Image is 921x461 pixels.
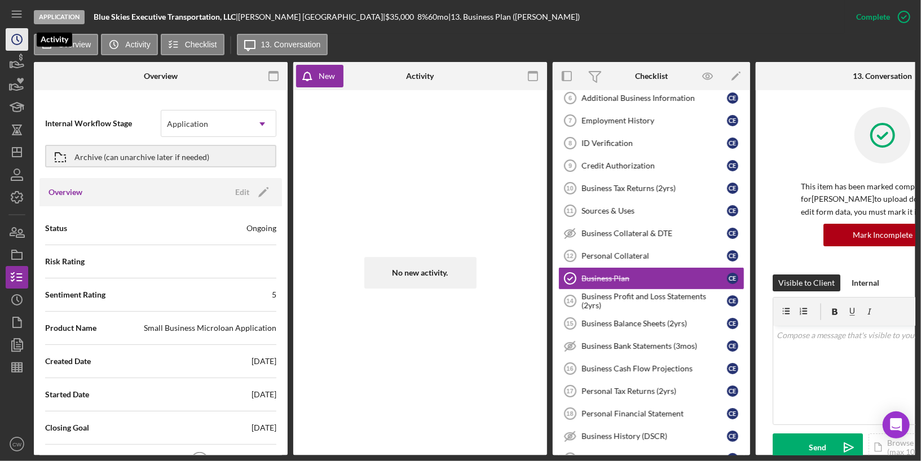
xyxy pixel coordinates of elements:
[45,118,161,129] span: Internal Workflow Stage
[161,34,224,55] button: Checklist
[558,290,744,312] a: 14Business Profit and Loss Statements (2yrs)CE
[272,289,276,300] div: 5
[261,40,321,49] label: 13. Conversation
[558,132,744,154] a: 8ID VerificationCE
[845,6,915,28] button: Complete
[34,34,98,55] button: Overview
[727,295,738,307] div: C E
[566,320,573,327] tspan: 15
[566,410,573,417] tspan: 18
[6,433,28,455] button: CW
[581,139,727,148] div: ID Verification
[558,335,744,357] a: Business Bank Statements (3mos)CE
[144,72,178,81] div: Overview
[252,422,276,433] div: [DATE]
[558,222,744,245] a: Business Collateral & DTECE
[45,256,85,267] span: Risk Rating
[558,87,744,109] a: 6Additional Business InformationCE
[566,388,573,394] tspan: 17
[558,312,744,335] a: 15Business Balance Sheets (2yrs)CE
[581,292,727,310] div: Business Profit and Loss Statements (2yrs)
[45,145,276,167] button: Archive (can unarchive later if needed)
[727,115,738,126] div: C E
[12,441,22,447] text: CW
[569,162,572,169] tspan: 9
[727,138,738,149] div: C E
[252,389,276,400] div: [DATE]
[94,12,236,21] b: Blue Skies Executive Transportation, LLC
[883,411,910,438] div: Open Intercom Messenger
[558,200,744,222] a: 11Sources & UsesCE
[581,161,727,170] div: Credit Authorization
[581,229,727,238] div: Business Collateral & DTE
[581,342,727,351] div: Business Bank Statements (3mos)
[558,380,744,402] a: 17Personal Tax Returns (2yrs)CE
[167,119,208,128] div: Application
[228,184,273,201] button: Edit
[101,34,157,55] button: Activity
[558,245,744,267] a: 12Personal CollateralCE
[558,402,744,425] a: 18Personal Financial StatementCE
[581,387,727,396] div: Personal Tax Returns (2yrs)
[569,117,572,124] tspan: 7
[238,12,385,21] div: [PERSON_NAME] [GEOGRAPHIC_DATA] |
[417,12,428,21] div: 8 %
[558,267,744,290] a: Business PlanCE
[581,274,727,283] div: Business Plan
[853,224,913,246] div: Mark Incomplete
[727,340,738,352] div: C E
[246,223,276,234] div: Ongoing
[727,318,738,329] div: C E
[558,109,744,132] a: 7Employment HistoryCE
[144,322,276,334] div: Small Business Microloan Application
[852,274,879,291] div: Internal
[364,257,477,289] div: No new activity.
[581,116,727,125] div: Employment History
[74,146,209,166] div: Archive (can unarchive later if needed)
[58,40,91,49] label: Overview
[846,274,885,291] button: Internal
[558,357,744,380] a: 16Business Cash Flow ProjectionsCE
[448,12,580,21] div: | 13. Business Plan ([PERSON_NAME])
[49,187,82,198] h3: Overview
[252,356,276,367] div: [DATE]
[319,65,335,87] div: New
[34,10,85,24] div: Application
[566,365,573,372] tspan: 16
[94,12,238,21] div: |
[727,408,738,419] div: C E
[581,319,727,328] div: Business Balance Sheets (2yrs)
[566,252,573,259] tspan: 12
[237,34,328,55] button: 13. Conversation
[581,206,727,215] div: Sources & Uses
[428,12,448,21] div: 60 mo
[581,409,727,418] div: Personal Financial Statement
[581,94,727,103] div: Additional Business Information
[566,207,573,214] tspan: 11
[45,223,67,234] span: Status
[45,422,89,433] span: Closing Goal
[727,250,738,261] div: C E
[727,273,738,284] div: C E
[727,363,738,374] div: C E
[235,184,249,201] div: Edit
[727,228,738,239] div: C E
[727,431,738,442] div: C E
[558,425,744,447] a: Business History (DSCR)CE
[385,12,414,21] span: $35,000
[581,432,727,441] div: Business History (DSCR)
[296,65,343,87] button: New
[185,40,217,49] label: Checklist
[569,95,572,101] tspan: 6
[45,322,96,334] span: Product Name
[569,140,572,147] tspan: 8
[635,72,668,81] div: Checklist
[853,72,913,81] div: 13. Conversation
[727,385,738,397] div: C E
[727,160,738,171] div: C E
[778,274,835,291] div: Visible to Client
[558,154,744,177] a: 9Credit AuthorizationCE
[856,6,890,28] div: Complete
[407,72,434,81] div: Activity
[558,177,744,200] a: 10Business Tax Returns (2yrs)CE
